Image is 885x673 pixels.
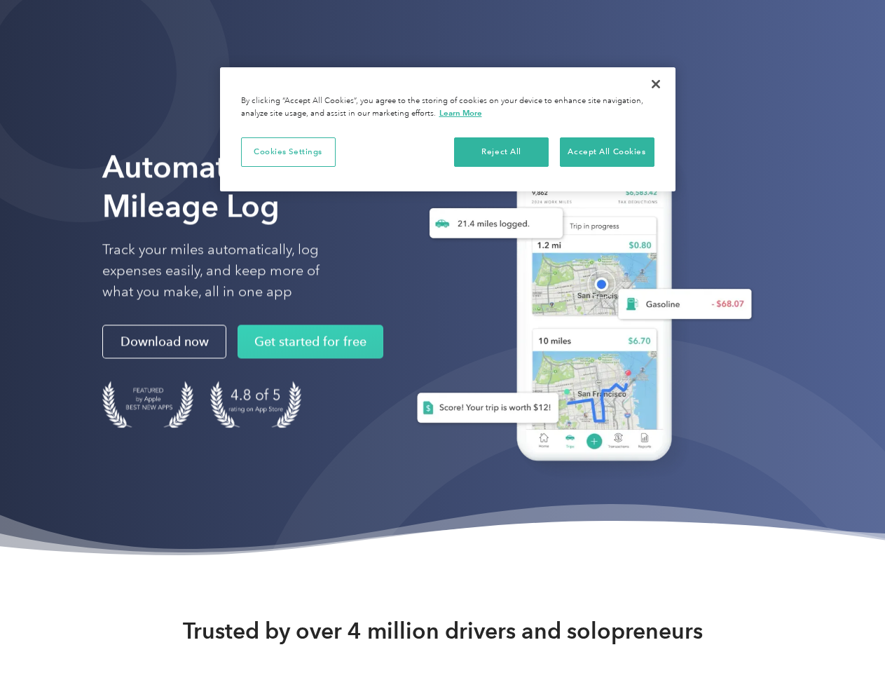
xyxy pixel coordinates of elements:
img: 4.9 out of 5 stars on the app store [210,381,301,428]
strong: Trusted by over 4 million drivers and solopreneurs [183,617,703,645]
img: Everlance, mileage tracker app, expense tracking app [395,132,763,482]
a: Download now [102,325,226,359]
button: Reject All [454,137,549,167]
a: More information about your privacy, opens in a new tab [439,108,482,118]
button: Accept All Cookies [560,137,654,167]
button: Close [640,69,671,100]
div: By clicking “Accept All Cookies”, you agree to the storing of cookies on your device to enhance s... [241,95,654,120]
div: Cookie banner [220,67,675,191]
button: Cookies Settings [241,137,336,167]
p: Track your miles automatically, log expenses easily, and keep more of what you make, all in one app [102,240,352,303]
a: Get started for free [238,325,383,359]
div: Privacy [220,67,675,191]
img: Badge for Featured by Apple Best New Apps [102,381,193,428]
